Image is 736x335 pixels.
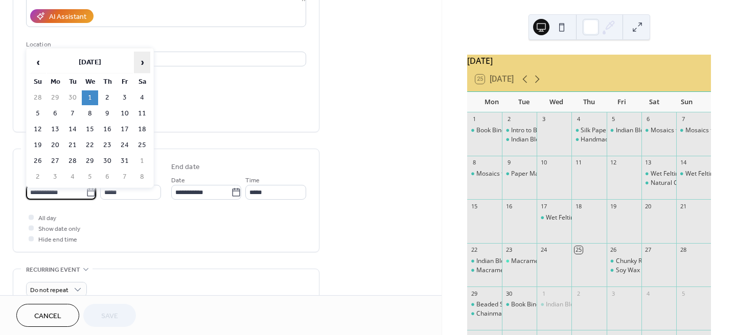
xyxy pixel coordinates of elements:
[117,170,133,184] td: 7
[581,135,657,144] div: Handmade Recycled Paper
[171,175,185,186] span: Date
[134,90,150,105] td: 4
[607,266,641,275] div: Soy Wax Candles
[670,92,703,112] div: Sun
[546,300,604,309] div: Indian Block Printing
[64,138,81,153] td: 21
[30,90,46,105] td: 28
[467,55,711,67] div: [DATE]
[470,246,478,254] div: 22
[679,246,687,254] div: 28
[16,304,79,327] a: Cancel
[540,202,547,210] div: 17
[30,154,46,169] td: 26
[467,300,502,309] div: Beaded Snowflake
[605,92,638,112] div: Fri
[38,234,77,245] span: Hide end time
[508,92,541,112] div: Tue
[641,126,676,135] div: Mosaics for Beginners
[502,170,537,178] div: Paper Marbling
[540,159,547,166] div: 10
[64,170,81,184] td: 4
[502,257,537,266] div: Macrame Wall Art
[47,154,63,169] td: 27
[99,106,116,121] td: 9
[30,52,45,73] span: ‹
[581,126,631,135] div: Silk Paper Making
[117,75,133,89] th: Fr
[467,309,502,318] div: Chainmaille - Helmweave
[574,246,582,254] div: 25
[540,246,547,254] div: 24
[645,202,652,210] div: 20
[476,300,529,309] div: Beaded Snowflake
[610,202,617,210] div: 19
[505,159,513,166] div: 9
[616,257,680,266] div: Chunky Rope Necklace
[676,126,711,135] div: Mosaics for Beginners
[505,246,513,254] div: 23
[470,202,478,210] div: 15
[134,154,150,169] td: 1
[64,90,81,105] td: 30
[651,126,715,135] div: Mosaics for Beginners
[573,92,606,112] div: Thu
[537,300,571,309] div: Indian Block Printing
[574,202,582,210] div: 18
[134,122,150,137] td: 18
[616,126,674,135] div: Indian Block Printing
[470,115,478,123] div: 1
[30,9,94,23] button: AI Assistant
[679,290,687,297] div: 5
[475,92,508,112] div: Mon
[82,138,98,153] td: 22
[30,170,46,184] td: 2
[645,246,652,254] div: 27
[638,92,671,112] div: Sat
[679,159,687,166] div: 14
[502,300,537,309] div: Book Binding - Casebinding
[134,106,150,121] td: 11
[117,122,133,137] td: 17
[476,170,540,178] div: Mosaics for Beginners
[82,90,98,105] td: 1
[540,115,547,123] div: 3
[641,170,676,178] div: Wet Felting - Pots & Bowls
[99,122,116,137] td: 16
[607,126,641,135] div: Indian Block Printing
[47,52,133,74] th: [DATE]
[467,266,502,275] div: Macrame Plant Hanger
[82,154,98,169] td: 29
[645,159,652,166] div: 13
[574,159,582,166] div: 11
[30,75,46,89] th: Su
[117,106,133,121] td: 10
[505,115,513,123] div: 2
[99,154,116,169] td: 30
[30,138,46,153] td: 19
[502,135,537,144] div: Indian Block Printing
[117,90,133,105] td: 3
[537,213,571,222] div: Wet Felting - Flowers
[47,138,63,153] td: 20
[610,115,617,123] div: 5
[30,122,46,137] td: 12
[610,159,617,166] div: 12
[571,126,606,135] div: Silk Paper Making
[511,257,563,266] div: Macrame Wall Art
[645,290,652,297] div: 4
[511,135,569,144] div: Indian Block Printing
[47,170,63,184] td: 3
[30,284,68,296] span: Do not repeat
[476,257,534,266] div: Indian Block Printing
[502,126,537,135] div: Intro to Beaded Jewellery
[540,290,547,297] div: 1
[574,115,582,123] div: 4
[82,75,98,89] th: We
[476,266,543,275] div: Macrame Plant Hanger
[511,300,589,309] div: Book Binding - Casebinding
[34,311,61,322] span: Cancel
[616,266,664,275] div: Soy Wax Candles
[511,170,555,178] div: Paper Marbling
[676,170,711,178] div: Wet Felting - Pots & Bowls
